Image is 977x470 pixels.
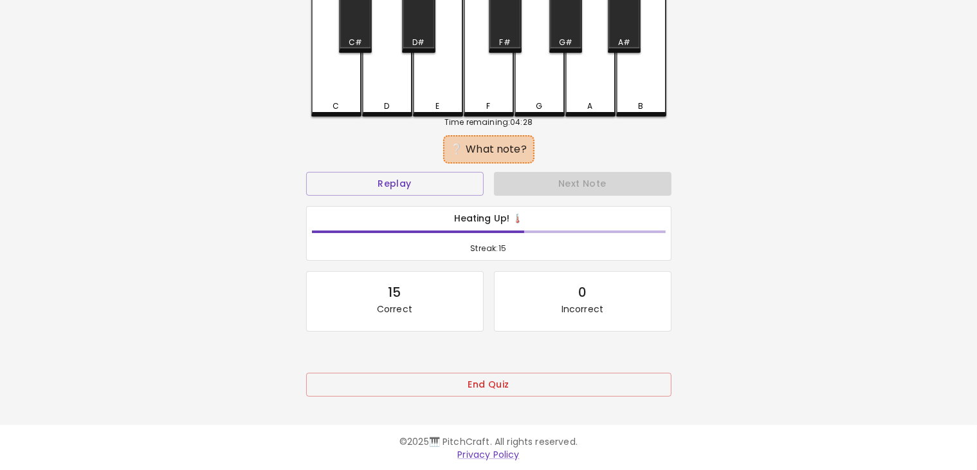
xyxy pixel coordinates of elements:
h6: Heating Up! 🌡️ [312,212,666,226]
div: ❔ What note? [450,142,528,157]
div: F [486,100,490,112]
div: E [435,100,439,112]
div: D [384,100,389,112]
p: © 2025 🎹 PitchCraft. All rights reserved. [118,435,859,448]
div: B [638,100,643,112]
div: C [333,100,339,112]
div: Time remaining: 04:28 [311,117,666,128]
a: Privacy Policy [457,448,519,461]
p: Correct [377,303,412,315]
button: End Quiz [306,373,671,397]
p: Incorrect [562,303,603,315]
div: C# [349,37,362,48]
button: Replay [306,172,484,196]
div: 0 [578,282,587,303]
div: G# [559,37,572,48]
div: G [536,100,542,112]
div: A# [618,37,630,48]
div: F# [499,37,510,48]
div: A [587,100,592,112]
span: Streak: 15 [312,242,666,255]
div: 15 [388,282,401,303]
div: D# [412,37,425,48]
